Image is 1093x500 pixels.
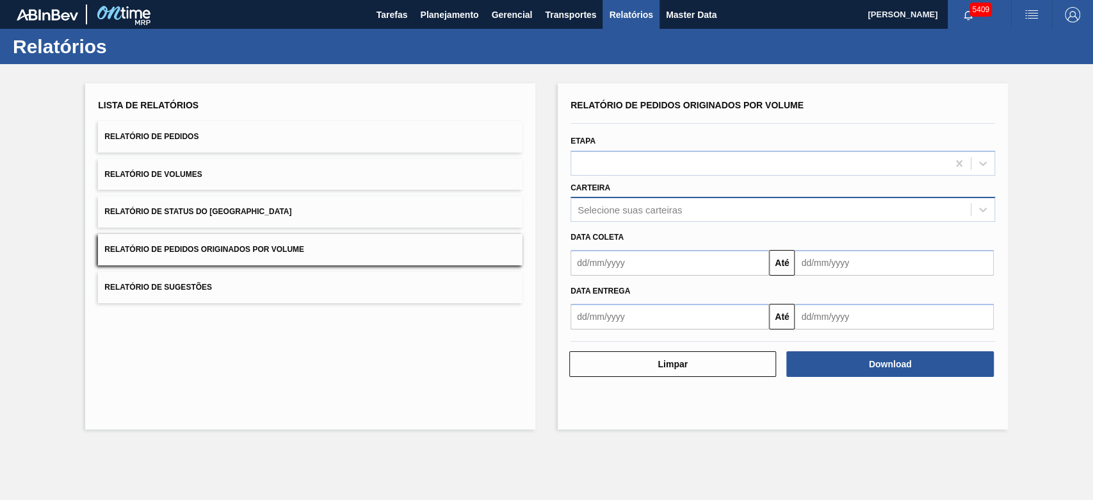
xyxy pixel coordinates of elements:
[98,159,522,190] button: Relatório de Volumes
[104,207,291,216] span: Relatório de Status do [GEOGRAPHIC_DATA]
[98,196,522,228] button: Relatório de Status do [GEOGRAPHIC_DATA]
[98,272,522,303] button: Relatório de Sugestões
[569,351,776,377] button: Limpar
[13,39,240,54] h1: Relatórios
[492,7,533,22] span: Gerencial
[769,304,795,329] button: Até
[104,245,304,254] span: Relatório de Pedidos Originados por Volume
[420,7,478,22] span: Planejamento
[571,287,630,296] span: Data entrega
[376,7,408,22] span: Tarefas
[571,183,610,192] label: Carteira
[104,170,202,179] span: Relatório de Volumes
[969,3,992,17] span: 5409
[545,7,596,22] span: Transportes
[1024,7,1039,22] img: userActions
[1065,7,1080,22] img: Logout
[571,137,595,146] label: Etapa
[98,234,522,265] button: Relatório de Pedidos Originados por Volume
[104,283,212,292] span: Relatório de Sugestões
[98,121,522,153] button: Relatório de Pedidos
[666,7,717,22] span: Master Data
[948,6,989,24] button: Notificações
[571,250,769,276] input: dd/mm/yyyy
[571,304,769,329] input: dd/mm/yyyy
[571,100,804,110] span: Relatório de Pedidos Originados por Volume
[609,7,652,22] span: Relatórios
[17,9,78,21] img: TNhmsLtSVTkK8tSr43FrP2fwEKptu5GPRR3wAAAABJRU5ErkJggg==
[786,351,993,377] button: Download
[578,204,682,215] div: Selecione suas carteiras
[104,132,198,141] span: Relatório de Pedidos
[795,304,993,329] input: dd/mm/yyyy
[571,233,624,242] span: Data coleta
[795,250,993,276] input: dd/mm/yyyy
[98,100,198,110] span: Lista de Relatórios
[769,250,795,276] button: Até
